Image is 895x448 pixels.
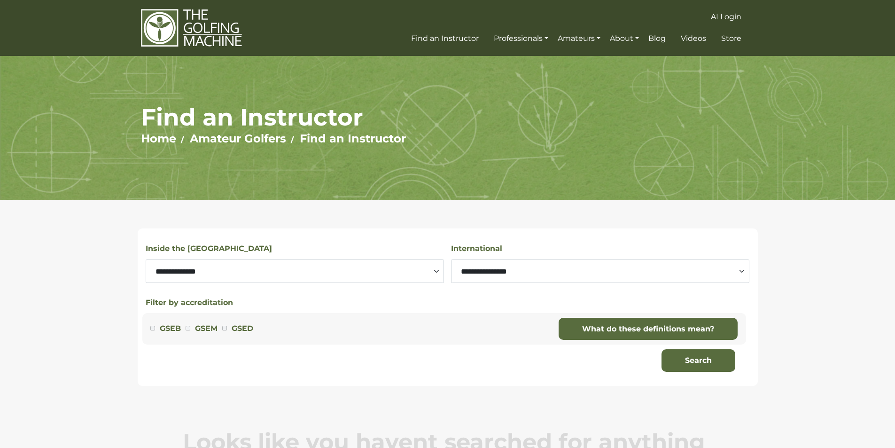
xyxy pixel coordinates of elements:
a: Find an Instructor [409,30,481,47]
span: Store [721,34,741,43]
a: AI Login [708,8,744,25]
a: Professionals [491,30,551,47]
button: Filter by accreditation [146,297,233,308]
span: Find an Instructor [411,34,479,43]
img: The Golfing Machine [141,8,242,47]
button: Search [662,349,735,372]
a: Home [141,132,176,145]
label: Inside the [GEOGRAPHIC_DATA] [146,243,272,255]
select: Select a country [451,259,749,283]
label: GSEM [195,322,218,335]
a: Blog [646,30,668,47]
select: Select a state [146,259,444,283]
a: About [607,30,641,47]
label: GSED [232,322,253,335]
label: International [451,243,502,255]
span: Videos [681,34,706,43]
h1: Find an Instructor [141,103,754,132]
a: Videos [678,30,708,47]
a: Amateurs [555,30,603,47]
a: Amateur Golfers [190,132,286,145]
a: Store [719,30,744,47]
span: Blog [648,34,666,43]
label: GSEB [160,322,181,335]
a: Find an Instructor [300,132,406,145]
a: What do these definitions mean? [559,318,738,340]
span: AI Login [711,12,741,21]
